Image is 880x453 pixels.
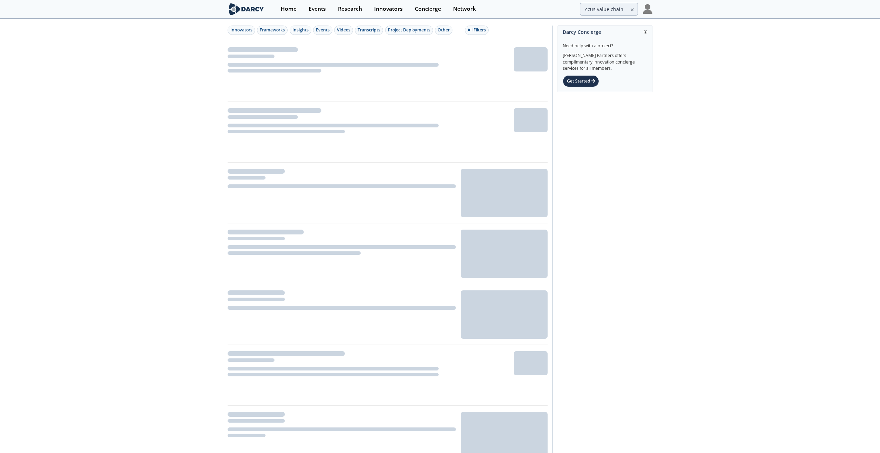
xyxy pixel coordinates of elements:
[563,49,647,72] div: [PERSON_NAME] Partners offers complimentary innovation concierge services for all members.
[643,4,652,14] img: Profile
[290,26,311,35] button: Insights
[228,3,265,15] img: logo-wide.svg
[338,6,362,12] div: Research
[230,27,252,33] div: Innovators
[358,27,380,33] div: Transcripts
[292,27,309,33] div: Insights
[465,26,489,35] button: All Filters
[374,6,403,12] div: Innovators
[388,27,430,33] div: Project Deployments
[563,75,599,87] div: Get Started
[385,26,433,35] button: Project Deployments
[309,6,326,12] div: Events
[415,6,441,12] div: Concierge
[334,26,353,35] button: Videos
[337,27,350,33] div: Videos
[563,26,647,38] div: Darcy Concierge
[281,6,297,12] div: Home
[260,27,285,33] div: Frameworks
[644,30,648,34] img: information.svg
[435,26,452,35] button: Other
[468,27,486,33] div: All Filters
[228,26,255,35] button: Innovators
[316,27,330,33] div: Events
[355,26,383,35] button: Transcripts
[580,3,638,16] input: Advanced Search
[453,6,476,12] div: Network
[313,26,332,35] button: Events
[257,26,288,35] button: Frameworks
[438,27,450,33] div: Other
[563,38,647,49] div: Need help with a project?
